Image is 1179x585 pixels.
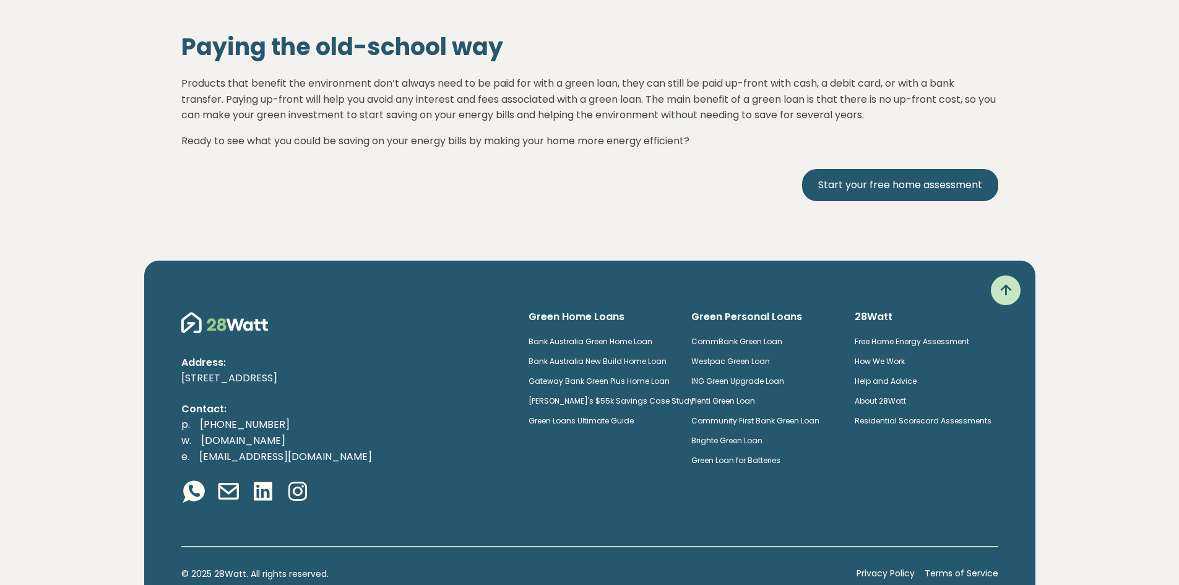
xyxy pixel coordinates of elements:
[529,310,672,324] h6: Green Home Loans
[529,415,634,426] a: Green Loans Ultimate Guide
[190,417,300,431] a: [PHONE_NUMBER]
[181,449,189,464] span: e.
[181,310,268,335] img: 28Watt
[181,567,847,581] p: © 2025 28Watt. All rights reserved.
[181,401,509,417] p: Contact:
[189,449,382,464] a: [EMAIL_ADDRESS][DOMAIN_NAME]
[802,169,998,201] a: Start your free home assessment
[855,310,998,324] h6: 28Watt
[181,33,998,61] h2: Paying the old-school way
[857,567,915,581] a: Privacy Policy
[251,479,275,506] a: Linkedin
[529,336,652,347] a: Bank Australia Green Home Loan
[191,433,295,448] a: [DOMAIN_NAME]
[181,370,509,386] p: [STREET_ADDRESS]
[925,567,998,581] a: Terms of Service
[181,479,206,506] a: Whatsapp
[181,355,509,371] p: Address:
[216,479,241,506] a: Email
[285,479,310,506] a: Instagram
[855,336,969,347] a: Free Home Energy Assessment
[691,376,784,386] a: ING Green Upgrade Loan
[691,415,819,426] a: Community First Bank Green Loan
[855,415,991,426] a: Residential Scorecard Assessments
[529,396,694,406] a: [PERSON_NAME]'s $55k Savings Case Study
[855,356,905,366] a: How We Work
[529,376,670,386] a: Gateway Bank Green Plus Home Loan
[855,396,906,406] a: About 28Watt
[691,396,755,406] a: Plenti Green Loan
[691,356,770,366] a: Westpac Green Loan
[691,336,782,347] a: CommBank Green Loan
[691,435,762,446] a: Brighte Green Loan
[529,356,667,366] a: Bank Australia New Build Home Loan
[181,133,998,149] p: Ready to see what you could be saving on your energy bills by making your home more energy effici...
[691,310,835,324] h6: Green Personal Loans
[855,376,917,386] a: Help and Advice
[691,455,780,466] a: Green Loan for Batteries
[181,66,998,123] p: Products that benefit the environment don’t always need to be paid for with a green loan, they ca...
[181,417,190,431] span: p.
[181,433,191,448] span: w.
